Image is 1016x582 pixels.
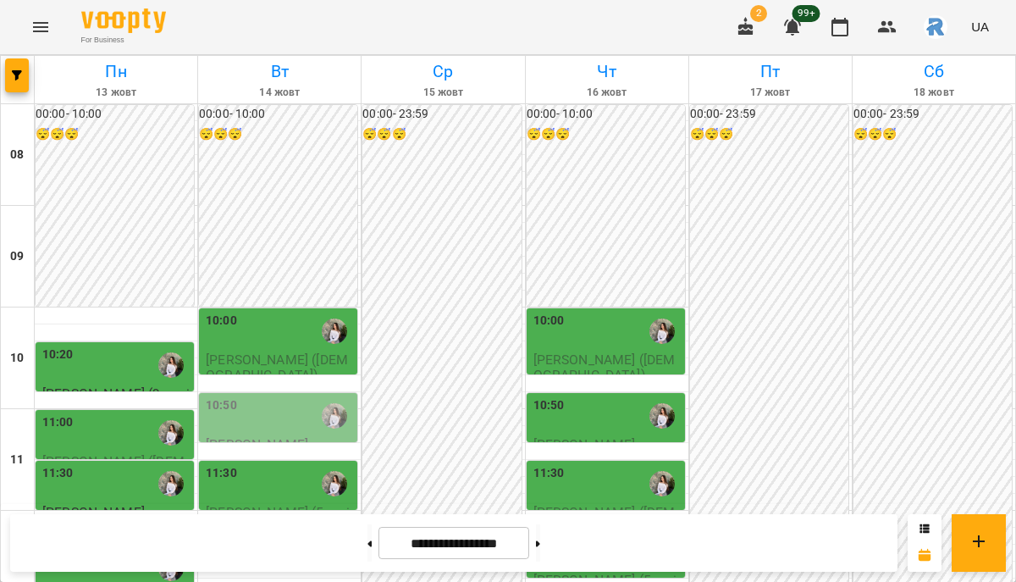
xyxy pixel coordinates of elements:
img: Voopty Logo [81,8,166,33]
img: Горохова Ольга Ігорівна [649,403,675,429]
label: 10:50 [206,396,237,415]
h6: Пн [37,58,195,85]
h6: 14 жовт [201,85,358,101]
label: 10:00 [533,312,565,330]
img: Горохова Ольга Ігорівна [322,403,347,429]
h6: 15 жовт [364,85,522,101]
label: 10:00 [206,312,237,330]
img: Горохова Ольга Ігорівна [649,471,675,496]
img: Горохова Ольга Ігорівна [322,319,347,344]
span: [PERSON_NAME] (9 років) [42,385,190,416]
h6: 😴😴😴 [527,125,685,144]
span: UA [971,18,989,36]
h6: 00:00 - 10:00 [199,105,357,124]
h6: 18 жовт [855,85,1013,101]
label: 10:20 [42,346,74,364]
label: 10:50 [533,396,565,415]
h6: Ср [364,58,522,85]
h6: Вт [201,58,358,85]
span: [PERSON_NAME] [533,436,636,452]
h6: 16 жовт [528,85,686,101]
button: UA [964,11,996,42]
h6: 00:00 - 23:59 [853,105,1012,124]
h6: 00:00 - 23:59 [690,105,848,124]
h6: 😴😴😴 [199,125,357,144]
h6: Чт [528,58,686,85]
span: 99+ [792,5,820,22]
h6: 😴😴😴 [853,125,1012,144]
label: 11:30 [42,464,74,483]
p: [PERSON_NAME] [206,437,308,452]
span: [PERSON_NAME] ([DEMOGRAPHIC_DATA]) [42,453,185,484]
label: 11:30 [533,464,565,483]
img: Горохова Ольга Ігорівна [158,352,184,378]
button: Menu [20,7,61,47]
h6: 😴😴😴 [362,125,521,144]
span: For Business [81,35,166,46]
h6: 08 [10,146,24,164]
h6: 00:00 - 10:00 [527,105,685,124]
img: 4d5b4add5c842939a2da6fce33177f00.jpeg [924,15,947,39]
label: 11:30 [206,464,237,483]
h6: Пт [692,58,849,85]
span: 2 [750,5,767,22]
h6: 00:00 - 10:00 [36,105,194,124]
h6: 10 [10,349,24,368]
h6: 09 [10,247,24,266]
h6: 00:00 - 23:59 [362,105,521,124]
h6: 17 жовт [692,85,849,101]
label: 11:00 [42,413,74,432]
h6: 😴😴😴 [36,125,194,144]
img: Горохова Ольга Ігорівна [158,471,184,496]
h6: 😴😴😴 [690,125,848,144]
h6: 13 жовт [37,85,195,101]
span: [PERSON_NAME] ([DEMOGRAPHIC_DATA]) [206,352,348,382]
h6: Сб [855,58,1013,85]
img: Горохова Ольга Ігорівна [158,420,184,446]
img: Горохова Ольга Ігорівна [649,319,675,344]
img: Горохова Ольга Ігорівна [322,471,347,496]
h6: 11 [10,451,24,469]
span: [PERSON_NAME] ([DEMOGRAPHIC_DATA]) [533,352,676,382]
